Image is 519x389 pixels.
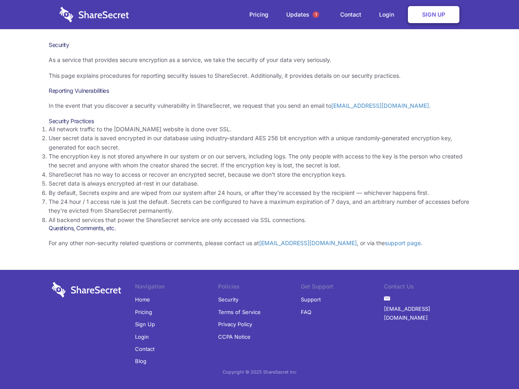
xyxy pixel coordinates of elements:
[49,152,470,170] li: The encryption key is not stored anywhere in our system or on our servers, including logs. The on...
[135,343,154,355] a: Contact
[49,101,470,110] p: In the event that you discover a security vulnerability in ShareSecret, we request that you send ...
[49,239,470,248] p: For any other non-security related questions or comments, please contact us at , or via the .
[135,306,152,318] a: Pricing
[218,318,252,330] a: Privacy Policy
[49,224,470,232] h3: Questions, Comments, etc.
[384,282,467,293] li: Contact Us
[60,7,129,22] img: logo-wordmark-white-trans-d4663122ce5f474addd5e946df7df03e33cb6a1c49d2221995e7729f52c070b2.svg
[49,179,470,188] li: Secret data is always encrypted at-rest in our database.
[301,293,321,306] a: Support
[385,239,421,246] a: support page
[49,41,470,49] h1: Security
[301,306,311,318] a: FAQ
[371,2,406,27] a: Login
[259,239,357,246] a: [EMAIL_ADDRESS][DOMAIN_NAME]
[301,282,384,293] li: Get Support
[218,293,238,306] a: Security
[135,293,150,306] a: Home
[135,355,146,367] a: Blog
[135,331,149,343] a: Login
[52,282,121,297] img: logo-wordmark-white-trans-d4663122ce5f474addd5e946df7df03e33cb6a1c49d2221995e7729f52c070b2.svg
[49,188,470,197] li: By default, Secrets expire and are wiped from our system after 24 hours, or after they’re accesse...
[49,71,470,80] p: This page explains procedures for reporting security issues to ShareSecret. Additionally, it prov...
[408,6,459,23] a: Sign Up
[49,125,470,134] li: All network traffic to the [DOMAIN_NAME] website is done over SSL.
[49,56,470,64] p: As a service that provides secure encryption as a service, we take the security of your data very...
[49,197,470,216] li: The 24 hour / 1 access rule is just the default. Secrets can be configured to have a maximum expi...
[135,318,155,330] a: Sign Up
[313,11,319,18] span: 1
[49,216,470,224] li: All backend services that power the ShareSecret service are only accessed via SSL connections.
[218,306,261,318] a: Terms of Service
[49,87,470,94] h3: Reporting Vulnerabilities
[218,282,301,293] li: Policies
[331,102,429,109] a: [EMAIL_ADDRESS][DOMAIN_NAME]
[332,2,369,27] a: Contact
[49,134,470,152] li: User secret data is saved encrypted in our database using industry-standard AES 256 bit encryptio...
[241,2,277,27] a: Pricing
[49,118,470,125] h3: Security Practices
[49,170,470,179] li: ShareSecret has no way to access or recover an encrypted secret, because we don’t store the encry...
[135,282,218,293] li: Navigation
[384,303,467,324] a: [EMAIL_ADDRESS][DOMAIN_NAME]
[218,331,251,343] a: CCPA Notice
